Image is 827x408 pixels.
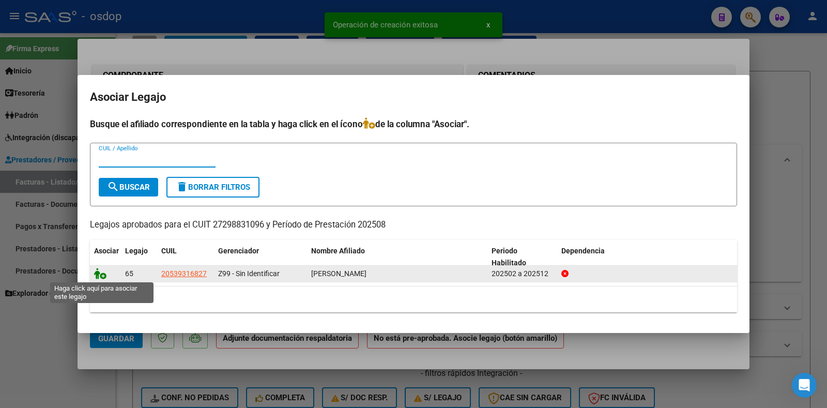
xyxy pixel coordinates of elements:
div: 1 registros [90,286,737,312]
span: 20539316827 [161,269,207,278]
span: MOLINA TELLO IGNACIO [311,269,366,278]
datatable-header-cell: Gerenciador [214,240,307,274]
span: 65 [125,269,133,278]
span: Nombre Afiliado [311,247,365,255]
iframe: Intercom live chat [792,373,817,398]
span: Z99 - Sin Identificar [218,269,280,278]
span: Borrar Filtros [176,183,250,192]
span: Asociar [94,247,119,255]
span: Periodo Habilitado [492,247,526,267]
button: Borrar Filtros [166,177,259,198]
span: CUIL [161,247,177,255]
datatable-header-cell: CUIL [157,240,214,274]
p: Legajos aprobados para el CUIT 27298831096 y Período de Prestación 202508 [90,219,737,232]
span: Legajo [125,247,148,255]
span: Buscar [107,183,150,192]
datatable-header-cell: Dependencia [557,240,738,274]
mat-icon: search [107,180,119,193]
h4: Busque el afiliado correspondiente en la tabla y haga click en el ícono de la columna "Asociar". [90,117,737,131]
datatable-header-cell: Nombre Afiliado [307,240,487,274]
datatable-header-cell: Periodo Habilitado [487,240,557,274]
h2: Asociar Legajo [90,87,737,107]
datatable-header-cell: Legajo [121,240,157,274]
div: 202502 a 202512 [492,268,553,280]
span: Gerenciador [218,247,259,255]
button: Buscar [99,178,158,197]
mat-icon: delete [176,180,188,193]
datatable-header-cell: Asociar [90,240,121,274]
span: Dependencia [561,247,605,255]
